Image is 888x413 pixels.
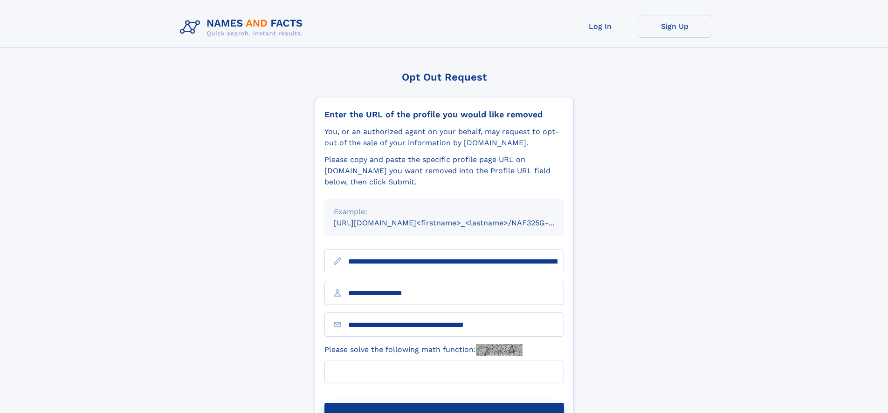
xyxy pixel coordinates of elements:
[315,71,574,83] div: Opt Out Request
[324,126,564,149] div: You, or an authorized agent on your behalf, may request to opt-out of the sale of your informatio...
[334,218,582,227] small: [URL][DOMAIN_NAME]<firstname>_<lastname>/NAF325G-xxxxxxxx
[176,15,310,40] img: Logo Names and Facts
[324,344,523,356] label: Please solve the following math function:
[334,206,555,217] div: Example:
[324,154,564,188] div: Please copy and paste the specific profile page URL on [DOMAIN_NAME] you want removed into the Pr...
[638,15,712,38] a: Sign Up
[563,15,638,38] a: Log In
[324,109,564,120] div: Enter the URL of the profile you would like removed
